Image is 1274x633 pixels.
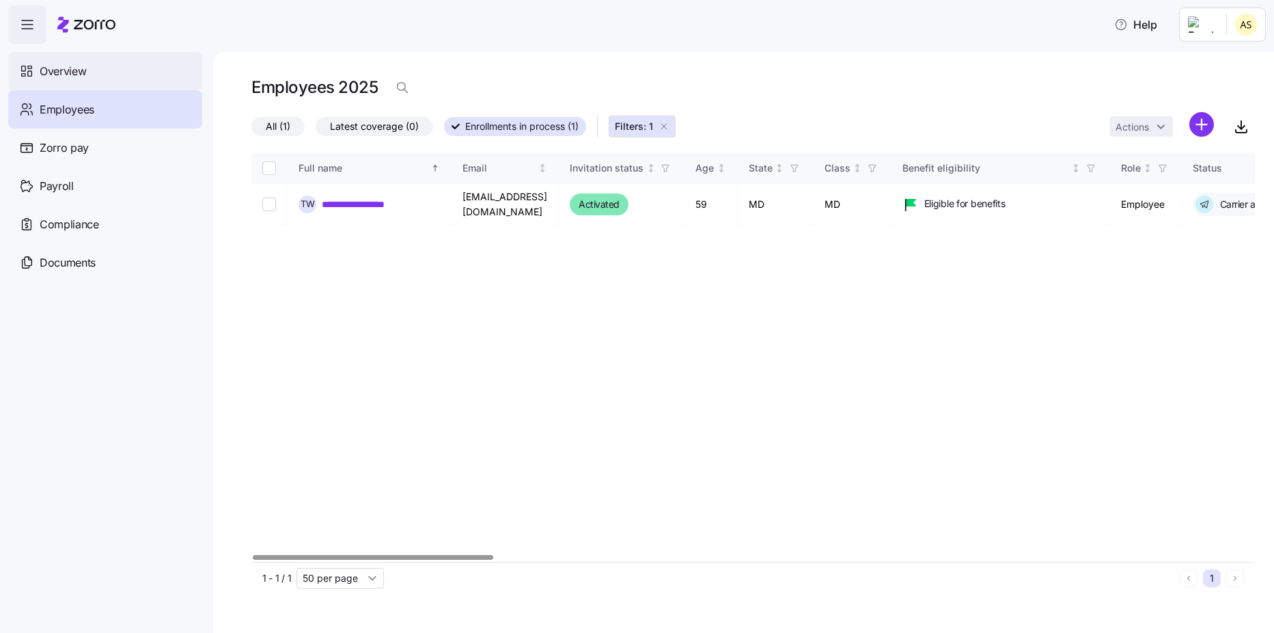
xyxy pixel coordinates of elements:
[262,161,276,175] input: Select all records
[825,161,850,176] div: Class
[1203,569,1221,587] button: 1
[615,120,653,133] span: Filters: 1
[684,152,738,184] th: AgeNot sorted
[1143,163,1152,173] div: Not sorted
[462,161,536,176] div: Email
[609,116,676,137] button: Filters: 1
[1110,152,1182,184] th: RoleNot sorted
[452,184,559,226] td: [EMAIL_ADDRESS][DOMAIN_NAME]
[738,184,814,226] td: MD
[40,178,74,195] span: Payroll
[40,101,94,118] span: Employees
[1188,16,1215,33] img: Employer logo
[579,196,620,213] span: Activated
[775,163,784,173] div: Not sorted
[452,152,559,184] th: EmailNot sorted
[1116,122,1149,132] span: Actions
[262,198,276,211] input: Select record 1
[288,152,452,184] th: Full nameSorted ascending
[814,152,891,184] th: ClassNot sorted
[430,163,440,173] div: Sorted ascending
[330,118,419,135] span: Latest coverage (0)
[8,167,202,205] a: Payroll
[251,77,378,98] h1: Employees 2025
[853,163,862,173] div: Not sorted
[1226,569,1244,587] button: Next page
[40,254,96,271] span: Documents
[749,161,773,176] div: State
[40,139,89,157] span: Zorro pay
[570,161,643,176] div: Invitation status
[465,118,579,135] span: Enrollments in process (1)
[695,161,714,176] div: Age
[559,152,684,184] th: Invitation statusNot sorted
[266,118,290,135] span: All (1)
[1180,569,1197,587] button: Previous page
[299,161,428,176] div: Full name
[684,184,738,226] td: 59
[1114,16,1157,33] span: Help
[902,161,1069,176] div: Benefit eligibility
[262,571,291,585] span: 1 - 1 / 1
[8,129,202,167] a: Zorro pay
[891,152,1110,184] th: Benefit eligibilityNot sorted
[1071,163,1081,173] div: Not sorted
[8,243,202,282] a: Documents
[538,163,547,173] div: Not sorted
[301,200,315,208] span: T W
[814,184,891,226] td: MD
[1189,112,1214,137] svg: add icon
[40,63,86,80] span: Overview
[8,205,202,243] a: Compliance
[1121,161,1141,176] div: Role
[40,216,99,233] span: Compliance
[8,90,202,129] a: Employees
[8,52,202,90] a: Overview
[1110,184,1182,226] td: Employee
[717,163,726,173] div: Not sorted
[924,197,1006,211] span: Eligible for benefits
[738,152,814,184] th: StateNot sorted
[1235,14,1257,36] img: 25966653fc60c1c706604e5d62ac2791
[1110,116,1173,137] button: Actions
[646,163,656,173] div: Not sorted
[1103,11,1168,38] button: Help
